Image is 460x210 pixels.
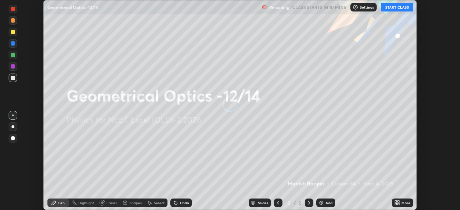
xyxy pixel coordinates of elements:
div: Slides [258,201,268,205]
div: Undo [180,201,189,205]
div: Pen [58,201,65,205]
img: recording.375f2c34.svg [262,4,268,10]
button: START CLASS [381,3,413,11]
div: Select [154,201,165,205]
h5: CLASS STARTS IN 10 MINS [292,4,346,10]
p: Recording [269,5,289,10]
div: Shapes [129,201,142,205]
img: add-slide-button [318,200,324,206]
div: / [294,201,296,205]
div: 2 [285,201,293,205]
img: class-settings-icons [353,4,358,10]
div: Highlight [78,201,94,205]
p: Settings [360,5,374,9]
div: More [401,201,410,205]
div: 2 [298,200,302,206]
div: Add [326,201,332,205]
p: Geometrical Optics -12/14 [47,4,98,10]
div: Eraser [106,201,117,205]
